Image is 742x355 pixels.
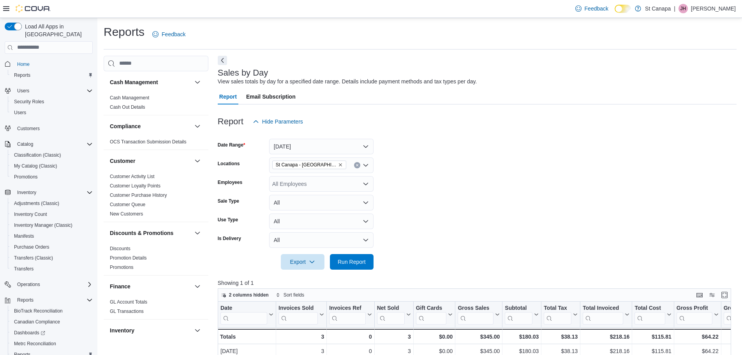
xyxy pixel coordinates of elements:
span: Transfers [14,266,33,272]
div: Discounts & Promotions [104,244,208,275]
span: Metrc Reconciliation [14,341,56,347]
span: Home [14,59,93,69]
button: Enter fullscreen [720,290,729,300]
a: Customer Purchase History [110,193,167,198]
h3: Finance [110,283,130,290]
span: Customer Loyalty Points [110,183,160,189]
span: St Canapa - Santa Teresa [272,161,346,169]
div: Gift Cards [416,304,446,312]
span: Purchase Orders [11,242,93,252]
div: $345.00 [458,332,500,341]
button: Total Tax [544,304,578,324]
div: Date [220,304,267,324]
span: Metrc Reconciliation [11,339,93,348]
div: $115.81 [634,332,671,341]
div: Total Invoiced [583,304,623,324]
a: GL Transactions [110,309,144,314]
label: Date Range [218,142,245,148]
h3: Customer [110,157,135,165]
button: Keyboard shortcuts [695,290,704,300]
span: Transfers [11,264,93,274]
div: 3 [377,332,411,341]
div: Date [220,304,267,312]
span: Customers [17,125,40,132]
button: Gross Profit [677,304,719,324]
button: Metrc Reconciliation [8,338,96,349]
a: Feedback [149,26,189,42]
span: Users [14,86,93,95]
label: Is Delivery [218,235,241,242]
p: | [674,4,675,13]
div: Total Tax [544,304,571,312]
div: Gross Profit [677,304,712,312]
div: Gross Sales [458,304,493,324]
button: Compliance [193,122,202,131]
button: [DATE] [269,139,374,154]
div: $38.13 [544,332,578,341]
span: Adjustments (Classic) [11,199,93,208]
h3: Discounts & Promotions [110,229,173,237]
a: Adjustments (Classic) [11,199,62,208]
button: Discounts & Promotions [193,228,202,238]
div: Total Tax [544,304,571,324]
span: Operations [17,281,40,288]
a: Customer Activity List [110,174,155,179]
span: Report [219,89,237,104]
button: Operations [2,279,96,290]
a: GL Account Totals [110,299,147,305]
div: Gross Sales [458,304,493,312]
span: Reports [14,72,30,78]
span: Classification (Classic) [14,152,61,158]
button: All [269,195,374,210]
span: GL Transactions [110,308,144,314]
span: Promotion Details [110,255,147,261]
button: Reports [14,295,37,305]
a: Canadian Compliance [11,317,63,327]
span: BioTrack Reconciliation [14,308,63,314]
h3: Report [218,117,243,126]
button: Transfers (Classic) [8,253,96,263]
button: Open list of options [363,162,369,168]
div: Joe Hernandez [679,4,688,13]
button: Adjustments (Classic) [8,198,96,209]
div: 0 [329,332,372,341]
div: Customer [104,172,208,222]
a: Dashboards [8,327,96,338]
button: Transfers [8,263,96,274]
a: Classification (Classic) [11,150,64,160]
button: Catalog [14,140,36,149]
span: St Canapa - [GEOGRAPHIC_DATA][PERSON_NAME] [276,161,337,169]
span: Sort fields [284,292,304,298]
a: Cash Management [110,95,149,101]
div: Invoices Sold [278,304,318,324]
a: Transfers (Classic) [11,253,56,263]
label: Use Type [218,217,238,223]
p: St Canapa [645,4,671,13]
span: Canadian Compliance [14,319,60,325]
h3: Sales by Day [218,68,268,78]
button: Date [220,304,273,324]
button: Inventory [14,188,39,197]
span: Cash Out Details [110,104,145,110]
button: Hide Parameters [250,114,306,129]
span: Run Report [338,258,366,266]
span: Promotions [11,172,93,182]
label: Employees [218,179,242,185]
button: Promotions [8,171,96,182]
span: Dashboards [11,328,93,337]
p: [PERSON_NAME] [691,4,736,13]
span: Discounts [110,245,130,252]
button: Net Sold [377,304,411,324]
span: Home [17,61,30,67]
h3: Compliance [110,122,141,130]
span: Canadian Compliance [11,317,93,327]
div: 3 [278,332,324,341]
button: Invoices Sold [278,304,324,324]
button: Inventory Manager (Classic) [8,220,96,231]
div: Invoices Sold [278,304,318,312]
a: Promotions [11,172,41,182]
a: Discounts [110,246,130,251]
button: Gift Cards [416,304,453,324]
span: Security Roles [14,99,44,105]
div: $218.16 [583,332,629,341]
